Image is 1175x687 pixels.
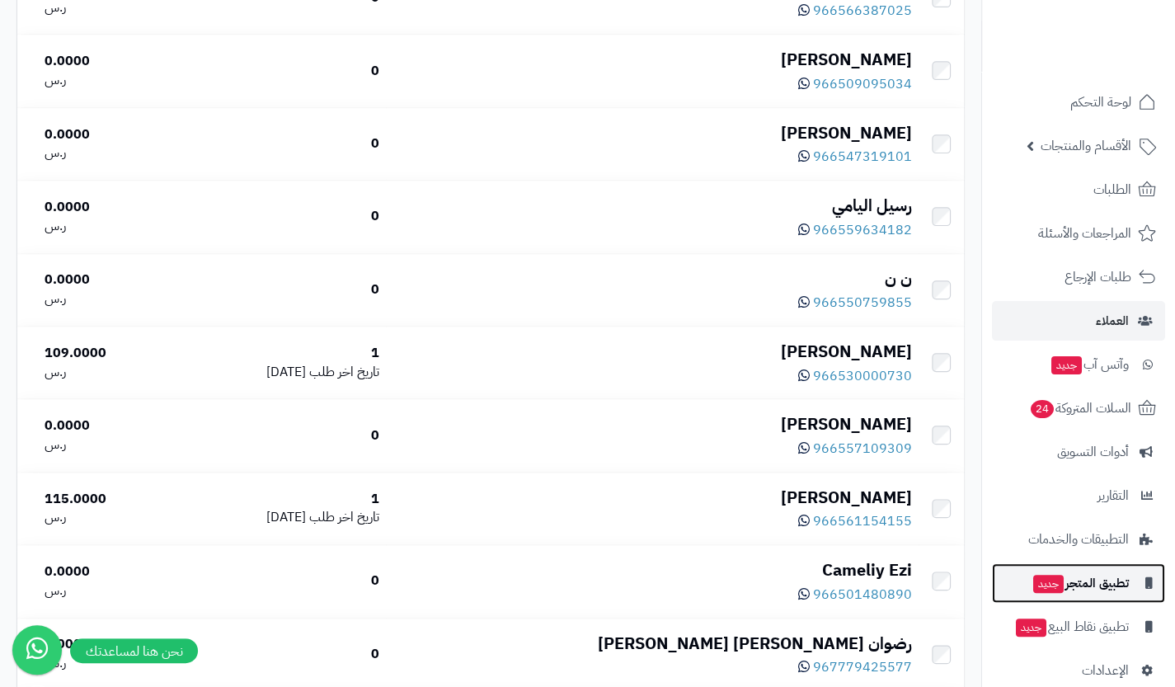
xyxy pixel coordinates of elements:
[1093,178,1131,201] span: الطلبات
[45,635,178,654] div: 0.0000
[1057,440,1129,463] span: أدوات التسويق
[798,657,912,677] a: 967779425577
[45,416,178,435] div: 0.0000
[798,74,912,94] a: 966509095034
[992,607,1165,647] a: تطبيق نقاط البيعجديد
[45,363,178,382] div: ر.س
[992,432,1165,472] a: أدوات التسويق
[309,507,379,527] span: تاريخ اخر طلب
[192,572,379,591] div: 0
[392,486,912,510] div: [PERSON_NAME]
[45,271,178,289] div: 0.0000
[813,511,912,531] span: 966561154155
[1029,397,1131,420] span: السلات المتروكة
[992,82,1165,122] a: لوحة التحكم
[45,344,178,363] div: 109.0000
[45,289,178,308] div: ر.س
[192,645,379,664] div: 0
[1050,353,1129,376] span: وآتس آب
[1097,484,1129,507] span: التقارير
[45,125,178,144] div: 0.0000
[1063,45,1159,79] img: logo-2.png
[992,388,1165,428] a: السلات المتروكة24
[798,220,912,240] a: 966559634182
[1016,619,1046,637] span: جديد
[813,293,912,313] span: 966550759855
[1065,266,1131,289] span: طلبات الإرجاع
[813,657,912,677] span: 967779425577
[192,508,379,527] div: [DATE]
[392,194,912,218] div: رسيل اليامي
[45,508,178,527] div: ر.س
[45,144,178,162] div: ر.س
[392,340,912,364] div: [PERSON_NAME]
[392,412,912,436] div: [PERSON_NAME]
[192,280,379,299] div: 0
[992,345,1165,384] a: وآتس آبجديد
[45,562,178,581] div: 0.0000
[192,363,379,382] div: [DATE]
[1051,356,1082,374] span: جديد
[813,74,912,94] span: 966509095034
[992,301,1165,341] a: العملاء
[992,476,1165,515] a: التقارير
[1041,134,1131,158] span: الأقسام والمنتجات
[813,439,912,459] span: 966557109309
[45,490,178,509] div: 115.0000
[798,585,912,605] a: 966501480890
[1082,659,1129,682] span: الإعدادات
[798,293,912,313] a: 966550759855
[992,520,1165,559] a: التطبيقات والخدمات
[392,267,912,291] div: ن ن
[798,1,912,21] a: 966566387025
[1031,400,1054,418] span: 24
[392,558,912,582] div: Cameliy Ezi
[309,362,379,382] span: تاريخ اخر طلب
[798,511,912,531] a: 966561154155
[813,147,912,167] span: 966547319101
[192,62,379,81] div: 0
[992,214,1165,253] a: المراجعات والأسئلة
[813,366,912,386] span: 966530000730
[992,563,1165,603] a: تطبيق المتجرجديد
[45,198,178,217] div: 0.0000
[392,121,912,145] div: [PERSON_NAME]
[813,1,912,21] span: 966566387025
[45,71,178,90] div: ر.س
[798,366,912,386] a: 966530000730
[45,217,178,236] div: ر.س
[45,52,178,71] div: 0.0000
[1028,528,1129,551] span: التطبيقات والخدمات
[992,257,1165,297] a: طلبات الإرجاع
[813,585,912,605] span: 966501480890
[45,581,178,600] div: ر.س
[1070,91,1131,114] span: لوحة التحكم
[192,207,379,226] div: 0
[1032,572,1129,595] span: تطبيق المتجر
[798,147,912,167] a: 966547319101
[1096,309,1129,332] span: العملاء
[192,490,379,509] div: 1
[1014,615,1129,638] span: تطبيق نقاط البيع
[392,48,912,72] div: [PERSON_NAME]
[1038,222,1131,245] span: المراجعات والأسئلة
[798,439,912,459] a: 966557109309
[813,220,912,240] span: 966559634182
[392,632,912,656] div: رضوان [PERSON_NAME] [PERSON_NAME]
[192,134,379,153] div: 0
[1033,575,1064,593] span: جديد
[45,435,178,454] div: ر.س
[192,344,379,363] div: 1
[992,170,1165,209] a: الطلبات
[192,426,379,445] div: 0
